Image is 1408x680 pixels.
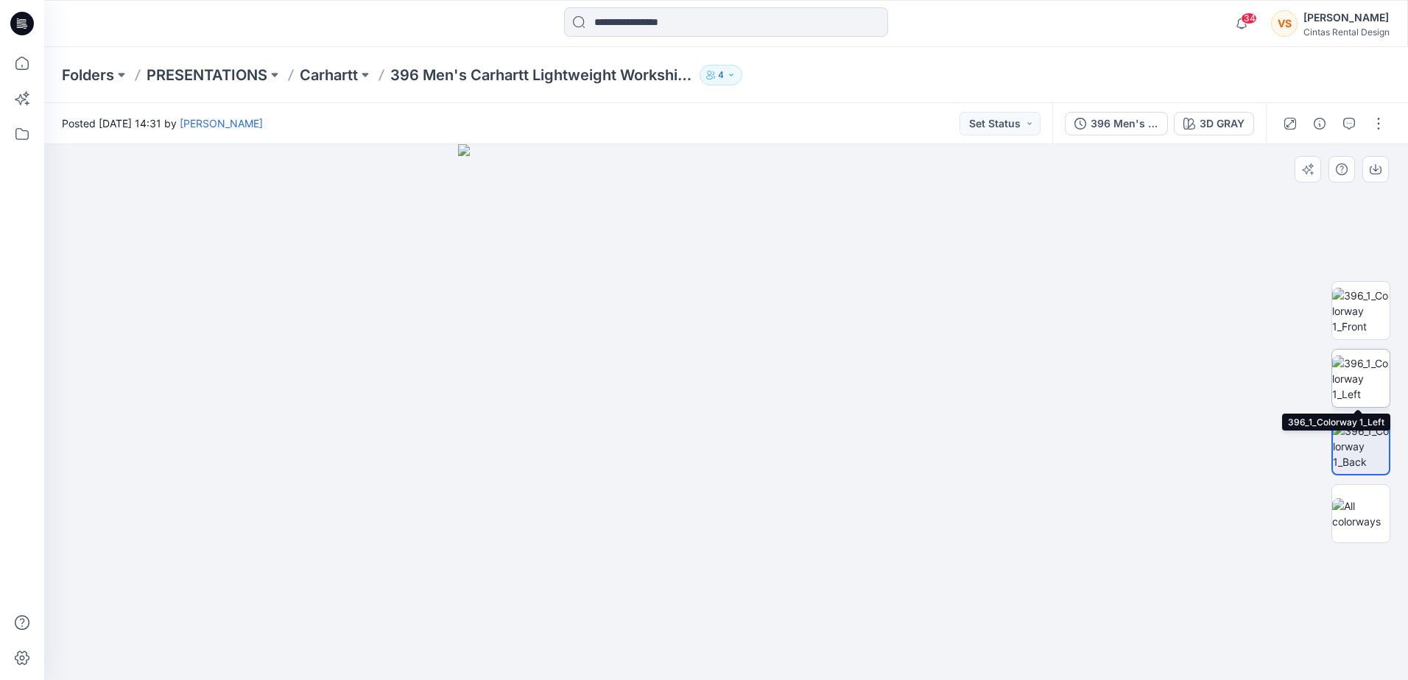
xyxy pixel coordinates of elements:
img: All colorways [1332,498,1390,529]
a: Carhartt [300,65,358,85]
div: [PERSON_NAME] [1303,9,1390,26]
div: 396 Men's Carhartt Lightweight Workshirt LS/SS [1091,116,1158,132]
a: [PERSON_NAME] [180,117,263,130]
a: Folders [62,65,114,85]
img: 396_1_Colorway 1_Front [1332,288,1390,334]
img: 396_1_Colorway 1_Left [1332,355,1390,402]
div: VS [1271,10,1298,37]
img: 396_1_Colorway 1_Back [1333,423,1389,470]
p: 396 Men's Carhartt Lightweight Workshirt LS/SS [390,65,694,85]
img: eyJhbGciOiJIUzI1NiIsImtpZCI6IjAiLCJzbHQiOiJzZXMiLCJ0eXAiOiJKV1QifQ.eyJkYXRhIjp7InR5cGUiOiJzdG9yYW... [458,144,994,680]
button: Details [1308,112,1331,135]
span: 34 [1241,13,1257,24]
button: 396 Men's Carhartt Lightweight Workshirt LS/SS [1065,112,1168,135]
div: 3D GRAY [1200,116,1245,132]
p: 4 [718,67,724,83]
div: Cintas Rental Design [1303,26,1390,38]
a: PRESENTATIONS [147,65,267,85]
span: Posted [DATE] 14:31 by [62,116,263,131]
button: 4 [700,65,742,85]
button: 3D GRAY [1174,112,1254,135]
